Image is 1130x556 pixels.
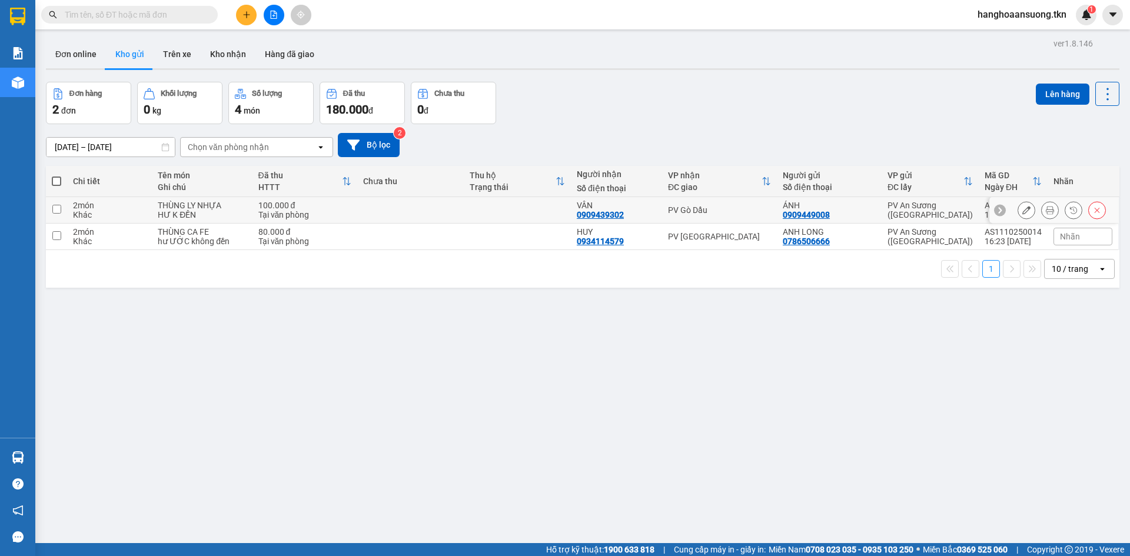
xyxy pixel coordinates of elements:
[1089,5,1094,14] span: 1
[674,543,766,556] span: Cung cấp máy in - giấy in:
[49,11,57,19] span: search
[783,201,876,210] div: ÁNH
[158,210,246,219] div: HƯ K ĐỀN
[985,182,1032,192] div: Ngày ĐH
[258,210,351,219] div: Tại văn phòng
[264,5,284,25] button: file-add
[1081,9,1092,20] img: icon-new-feature
[464,166,571,197] th: Toggle SortBy
[158,201,246,210] div: THÙNG LY NHỰA
[882,166,979,197] th: Toggle SortBy
[73,177,146,186] div: Chi tiết
[158,237,246,246] div: hư ƯỚC không đền
[255,40,324,68] button: Hàng đã giao
[10,8,25,25] img: logo-vxr
[985,171,1032,180] div: Mã GD
[424,106,428,115] span: đ
[985,227,1042,237] div: AS1110250014
[916,547,920,552] span: ⚪️
[61,106,76,115] span: đơn
[363,177,458,186] div: Chưa thu
[343,89,365,98] div: Đã thu
[577,210,624,219] div: 0909439302
[577,169,656,179] div: Người nhận
[1053,177,1112,186] div: Nhãn
[985,210,1042,219] div: 16:37 [DATE]
[144,102,150,116] span: 0
[1053,37,1093,50] div: ver 1.8.146
[1018,201,1035,219] div: Sửa đơn hàng
[201,40,255,68] button: Kho nhận
[235,102,241,116] span: 4
[368,106,373,115] span: đ
[158,171,246,180] div: Tên món
[137,82,222,124] button: Khối lượng0kg
[1052,263,1088,275] div: 10 / trang
[577,237,624,246] div: 0934114579
[668,182,762,192] div: ĐC giao
[957,545,1008,554] strong: 0369 525 060
[252,166,357,197] th: Toggle SortBy
[244,106,260,115] span: món
[968,7,1076,22] span: hanghoaansuong.tkn
[806,545,913,554] strong: 0708 023 035 - 0935 103 250
[985,201,1042,210] div: AS1110250015
[242,11,251,19] span: plus
[1088,5,1096,14] sup: 1
[258,171,342,180] div: Đã thu
[888,182,963,192] div: ĐC lấy
[604,545,654,554] strong: 1900 633 818
[470,171,556,180] div: Thu hộ
[46,82,131,124] button: Đơn hàng2đơn
[434,89,464,98] div: Chưa thu
[1102,5,1123,25] button: caret-down
[73,237,146,246] div: Khác
[1098,264,1107,274] svg: open
[668,205,771,215] div: PV Gò Dầu
[12,451,24,464] img: warehouse-icon
[783,171,876,180] div: Người gửi
[297,11,305,19] span: aim
[252,89,282,98] div: Số lượng
[326,102,368,116] span: 180.000
[394,127,406,139] sup: 2
[158,227,246,237] div: THÙNG CA FE
[228,82,314,124] button: Số lượng4món
[783,237,830,246] div: 0786506666
[258,227,351,237] div: 80.000 đ
[152,106,161,115] span: kg
[662,166,777,197] th: Toggle SortBy
[158,182,246,192] div: Ghi chú
[270,11,278,19] span: file-add
[1036,84,1089,105] button: Lên hàng
[46,40,106,68] button: Đơn online
[923,543,1008,556] span: Miền Bắc
[154,40,201,68] button: Trên xe
[258,182,342,192] div: HTTT
[546,543,654,556] span: Hỗ trợ kỹ thuật:
[577,227,656,237] div: HUY
[52,102,59,116] span: 2
[668,232,771,241] div: PV [GEOGRAPHIC_DATA]
[258,237,351,246] div: Tại văn phòng
[985,237,1042,246] div: 16:23 [DATE]
[1016,543,1018,556] span: |
[1108,9,1118,20] span: caret-down
[783,182,876,192] div: Số điện thoại
[12,531,24,542] span: message
[668,171,762,180] div: VP nhận
[316,142,325,152] svg: open
[12,47,24,59] img: solution-icon
[470,182,556,192] div: Trạng thái
[577,201,656,210] div: VÂN
[12,505,24,516] span: notification
[12,478,24,490] span: question-circle
[161,89,197,98] div: Khối lượng
[982,260,1000,278] button: 1
[73,227,146,237] div: 2 món
[73,210,146,219] div: Khác
[577,184,656,193] div: Số điện thoại
[783,210,830,219] div: 0909449008
[46,138,175,157] input: Select a date range.
[769,543,913,556] span: Miền Nam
